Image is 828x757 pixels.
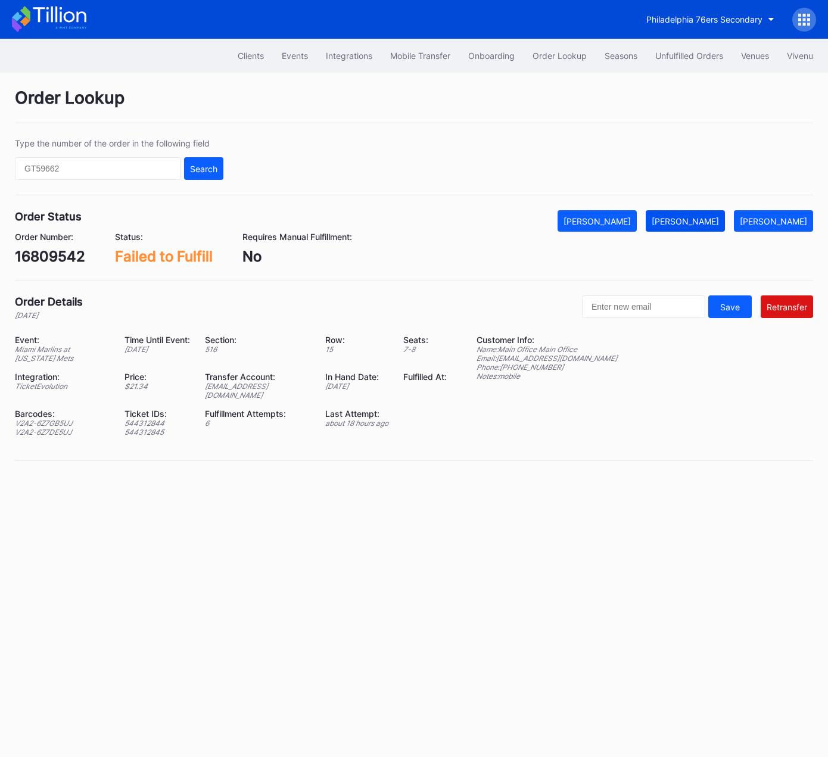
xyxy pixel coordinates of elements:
[468,51,515,61] div: Onboarding
[242,232,352,242] div: Requires Manual Fulfillment:
[15,335,110,345] div: Event:
[15,311,83,320] div: [DATE]
[15,232,85,242] div: Order Number:
[124,419,190,428] div: 544312844
[124,409,190,419] div: Ticket IDs:
[477,335,617,345] div: Customer Info:
[15,248,85,265] div: 16809542
[325,382,388,391] div: [DATE]
[655,51,723,61] div: Unfulfilled Orders
[124,382,190,391] div: $ 21.34
[787,51,813,61] div: Vivenu
[732,45,778,67] button: Venues
[605,51,637,61] div: Seasons
[15,382,110,391] div: TicketEvolution
[403,335,447,345] div: Seats:
[564,216,631,226] div: [PERSON_NAME]
[15,138,223,148] div: Type the number of the order in the following field
[15,210,82,223] div: Order Status
[390,51,450,61] div: Mobile Transfer
[646,210,725,232] button: [PERSON_NAME]
[15,372,110,382] div: Integration:
[317,45,381,67] button: Integrations
[115,248,213,265] div: Failed to Fulfill
[477,354,617,363] div: Email: [EMAIL_ADDRESS][DOMAIN_NAME]
[524,45,596,67] button: Order Lookup
[238,51,264,61] div: Clients
[124,372,190,382] div: Price:
[477,345,617,354] div: Name: Main Office Main Office
[15,428,110,437] div: V2A2-6Z7DE5UJ
[205,409,310,419] div: Fulfillment Attempts:
[325,419,388,428] div: about 18 hours ago
[205,335,310,345] div: Section:
[115,232,213,242] div: Status:
[205,345,310,354] div: 516
[124,428,190,437] div: 544312845
[124,335,190,345] div: Time Until Event:
[741,51,769,61] div: Venues
[403,372,447,382] div: Fulfilled At:
[720,302,740,312] div: Save
[15,157,181,180] input: GT59662
[325,345,388,354] div: 15
[326,51,372,61] div: Integrations
[15,88,813,123] div: Order Lookup
[740,216,807,226] div: [PERSON_NAME]
[582,295,705,318] input: Enter new email
[533,51,587,61] div: Order Lookup
[403,345,447,354] div: 7 - 8
[767,302,807,312] div: Retransfer
[761,295,813,318] button: Retransfer
[325,409,388,419] div: Last Attempt:
[325,372,388,382] div: In Hand Date:
[637,8,783,30] button: Philadelphia 76ers Secondary
[477,363,617,372] div: Phone: [PHONE_NUMBER]
[229,45,273,67] button: Clients
[734,210,813,232] button: [PERSON_NAME]
[652,216,719,226] div: [PERSON_NAME]
[15,419,110,428] div: V2A2-6Z7GB5UJ
[477,372,617,381] div: Notes: mobile
[124,345,190,354] div: [DATE]
[184,157,223,180] button: Search
[459,45,524,67] button: Onboarding
[325,335,388,345] div: Row:
[15,345,110,363] div: Miami Marlins at [US_STATE] Mets
[242,248,352,265] div: No
[205,419,310,428] div: 6
[708,295,752,318] button: Save
[381,45,459,67] button: Mobile Transfer
[15,295,83,308] div: Order Details
[273,45,317,67] button: Events
[15,409,110,419] div: Barcodes:
[190,164,217,174] div: Search
[646,45,732,67] button: Unfulfilled Orders
[558,210,637,232] button: [PERSON_NAME]
[778,45,822,67] button: Vivenu
[596,45,646,67] button: Seasons
[205,382,310,400] div: [EMAIL_ADDRESS][DOMAIN_NAME]
[205,372,310,382] div: Transfer Account:
[646,14,762,24] div: Philadelphia 76ers Secondary
[282,51,308,61] div: Events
